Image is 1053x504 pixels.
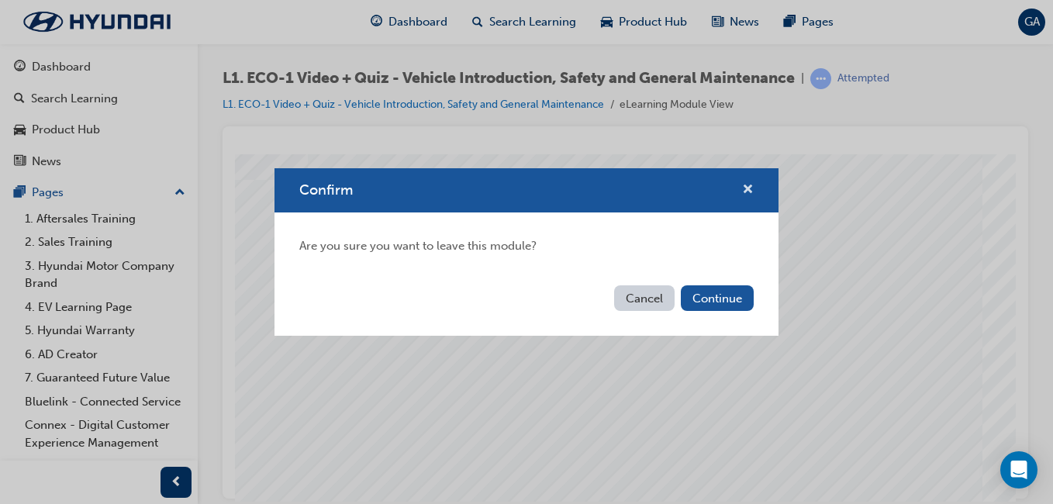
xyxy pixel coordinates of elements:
span: Confirm [299,181,353,198]
button: cross-icon [742,181,754,200]
button: Cancel [614,285,675,311]
button: Continue [681,285,754,311]
div: Open Intercom Messenger [1000,451,1037,488]
div: Are you sure you want to leave this module? [274,212,779,280]
span: cross-icon [742,184,754,198]
div: Confirm [274,168,779,336]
